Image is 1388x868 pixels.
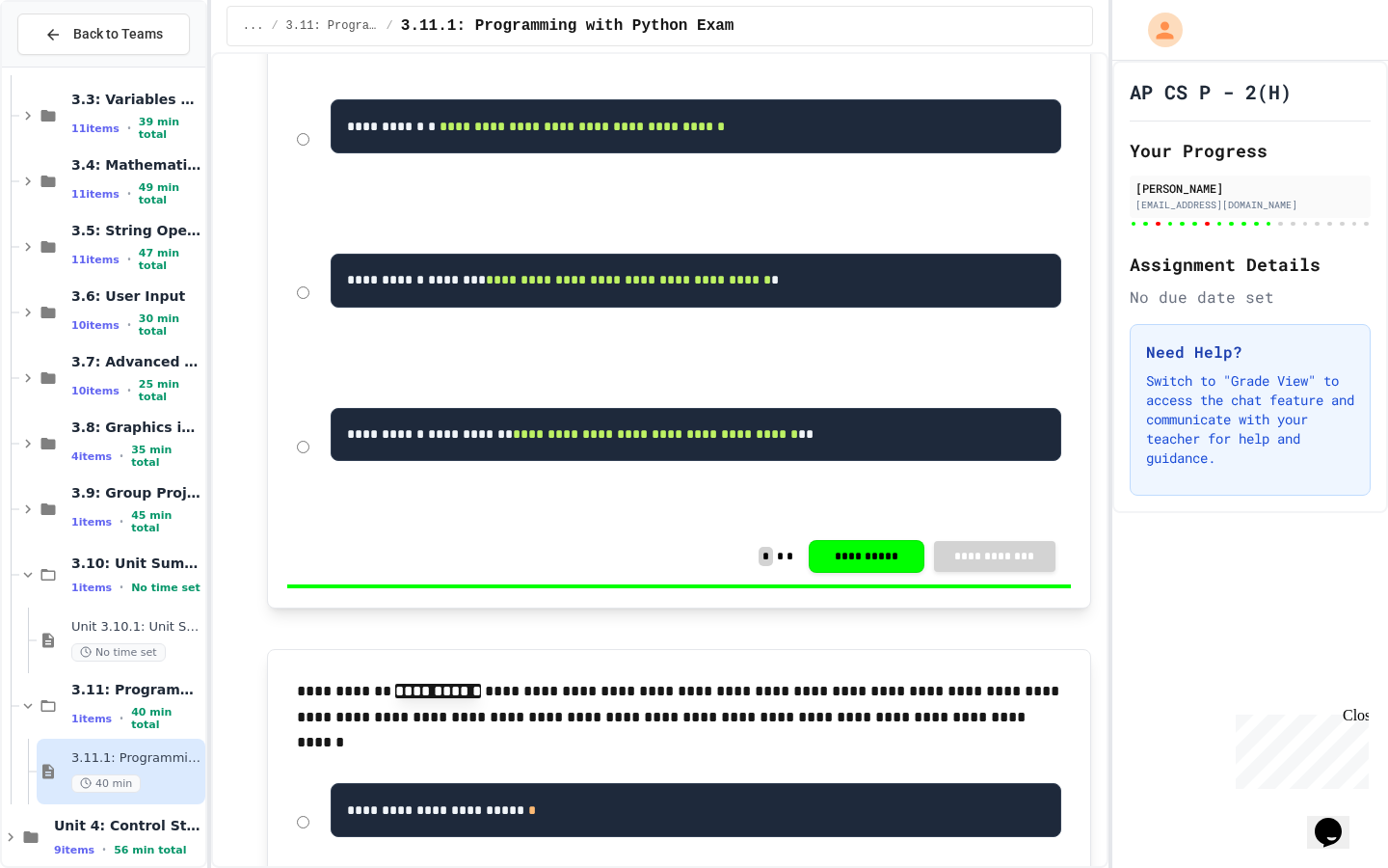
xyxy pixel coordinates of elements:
[1128,8,1188,52] div: My Account
[71,287,201,305] span: 3.6: User Input
[139,247,201,272] span: 47 min total
[8,8,133,122] div: Chat with us now!Close
[71,91,201,108] span: 3.3: Variables and Data Types
[1135,198,1365,212] div: [EMAIL_ADDRESS][DOMAIN_NAME]
[120,580,123,595] span: •
[1146,340,1354,364] h3: Need Help?
[71,319,120,332] span: 10 items
[71,254,120,266] span: 11 items
[71,353,201,370] span: 3.7: Advanced Math in Python
[139,378,201,403] span: 25 min total
[71,188,120,201] span: 11 items
[127,186,131,202] span: •
[243,18,264,34] span: ...
[127,383,131,398] span: •
[71,582,112,594] span: 1 items
[1307,791,1369,849] iframe: chat widget
[271,18,278,34] span: /
[286,18,379,34] span: 3.11: Programming with Python Exam
[131,706,201,731] span: 40 min total
[387,18,393,34] span: /
[1135,179,1365,197] div: [PERSON_NAME]
[71,643,166,662] span: No time set
[1146,371,1354,468] p: Switch to "Grade View" to access the chat feature and communicate with your teacher for help and ...
[131,582,200,594] span: No time set
[71,385,120,397] span: 10 items
[127,252,131,267] span: •
[1130,137,1371,164] h2: Your Progress
[120,448,123,464] span: •
[139,116,201,141] span: 39 min total
[73,24,163,44] span: Back to Teams
[127,317,131,333] span: •
[71,555,201,572] span: 3.10: Unit Summary
[114,844,186,856] span: 56 min total
[71,713,112,725] span: 1 items
[1130,285,1371,309] div: No due date set
[71,156,201,174] span: 3.4: Mathematical Operators
[102,842,106,857] span: •
[71,222,201,239] span: 3.5: String Operators
[1130,251,1371,278] h2: Assignment Details
[120,711,123,726] span: •
[71,484,201,502] span: 3.9: Group Project - Mad Libs
[71,619,201,636] span: Unit 3.10.1: Unit Summary
[71,419,201,436] span: 3.8: Graphics in Python
[1228,707,1369,789] iframe: chat widget
[71,774,141,793] span: 40 min
[54,817,201,834] span: Unit 4: Control Structures
[71,122,120,135] span: 11 items
[139,181,201,206] span: 49 min total
[71,516,112,529] span: 1 items
[120,514,123,529] span: •
[131,444,201,469] span: 35 min total
[1130,78,1292,105] h1: AP CS P - 2(H)
[401,14,734,38] span: 3.11.1: Programming with Python Exam
[71,450,112,463] span: 4 items
[127,121,131,136] span: •
[139,312,201,338] span: 30 min total
[54,844,94,856] span: 9 items
[131,509,201,534] span: 45 min total
[71,681,201,698] span: 3.11: Programming with Python Exam
[71,750,201,767] span: 3.11.1: Programming with Python Exam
